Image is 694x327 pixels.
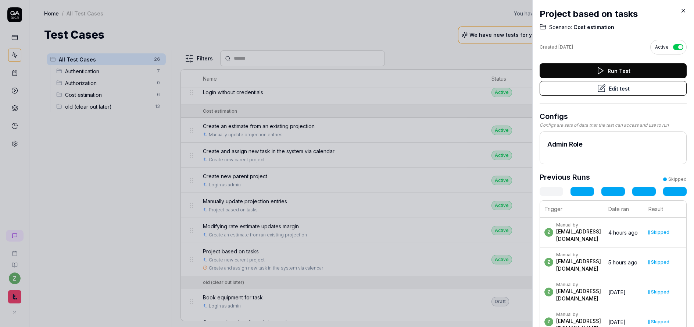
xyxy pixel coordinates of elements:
div: Manual by [556,252,601,258]
div: Skipped [651,290,669,294]
div: [EMAIL_ADDRESS][DOMAIN_NAME] [556,288,601,302]
button: Edit test [540,81,687,96]
h2: Admin Role [547,139,679,149]
div: Manual by [556,222,601,228]
button: Run Test [540,63,687,78]
div: Configs are sets of data that the test can access and use to run [540,122,687,129]
th: Result [644,201,687,218]
span: z [544,228,553,237]
th: Date ran [604,201,644,218]
div: Skipped [651,260,669,264]
span: Active [655,44,669,50]
div: Manual by [556,312,601,317]
div: Created [540,44,573,50]
div: [EMAIL_ADDRESS][DOMAIN_NAME] [556,228,601,243]
div: Skipped [651,320,669,324]
span: Cost estimation [572,24,614,31]
span: Scenario: [549,24,572,31]
h3: Previous Runs [540,172,590,183]
div: Manual by [556,282,601,288]
time: [DATE] [608,289,626,295]
span: z [544,317,553,326]
time: [DATE] [608,319,626,325]
div: Skipped [651,230,669,235]
h2: Project based on tasks [540,7,687,21]
time: 4 hours ago [608,229,638,236]
time: 5 hours ago [608,259,637,266]
span: z [544,288,553,296]
time: [DATE] [558,44,573,50]
span: z [544,258,553,267]
h3: Configs [540,111,687,122]
div: [EMAIL_ADDRESS][DOMAIN_NAME] [556,258,601,272]
div: Skipped [668,176,687,183]
th: Trigger [540,201,604,218]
